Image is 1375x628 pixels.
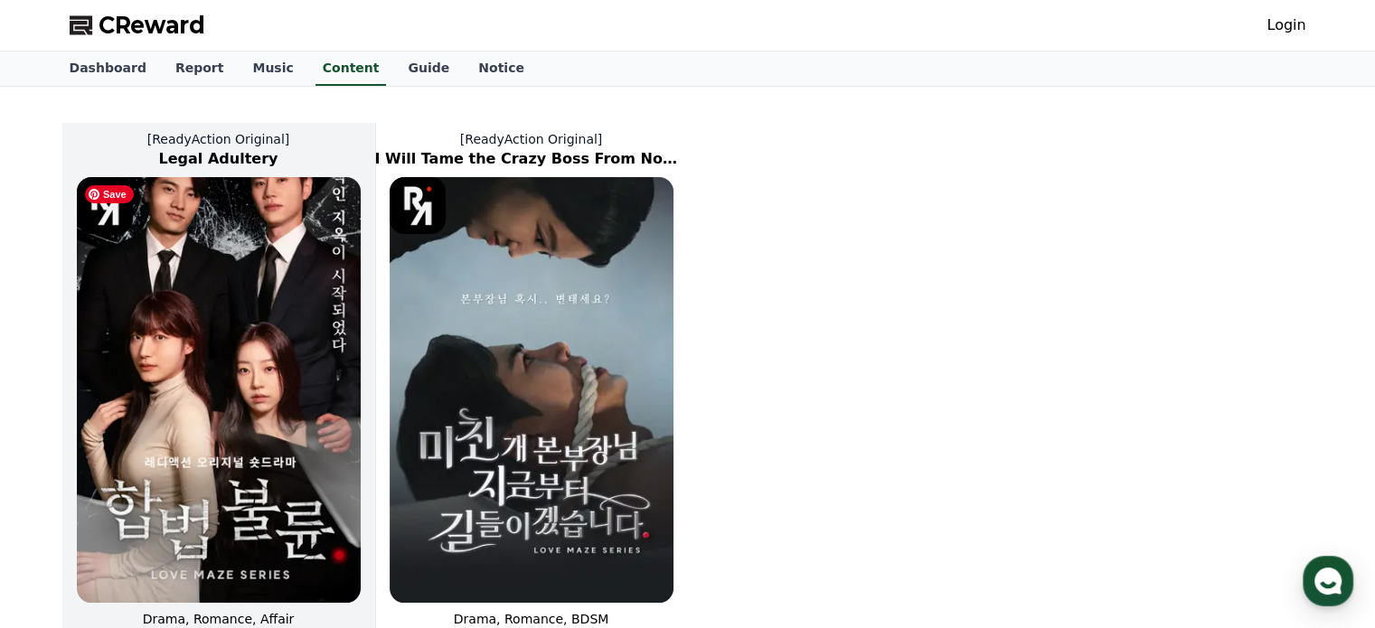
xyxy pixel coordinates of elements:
[464,52,539,86] a: Notice
[375,148,688,170] h2: I Will Tame the Crazy Boss From Now On
[1267,14,1305,36] a: Login
[393,52,464,86] a: Guide
[85,185,134,203] span: Save
[5,478,119,523] a: Home
[55,52,161,86] a: Dashboard
[375,130,688,148] p: [ReadyAction Original]
[119,478,233,523] a: Messages
[77,177,361,603] img: Legal Adultery
[62,130,375,148] p: [ReadyAction Original]
[70,11,205,40] a: CReward
[454,612,609,626] span: Drama, Romance, BDSM
[390,177,447,234] img: [object Object] Logo
[161,52,239,86] a: Report
[99,11,205,40] span: CReward
[268,505,312,520] span: Settings
[238,52,307,86] a: Music
[77,177,134,234] img: [object Object] Logo
[315,52,387,86] a: Content
[143,612,295,626] span: Drama, Romance, Affair
[46,505,78,520] span: Home
[150,506,203,520] span: Messages
[233,478,347,523] a: Settings
[62,148,375,170] h2: Legal Adultery
[390,177,673,603] img: I Will Tame the Crazy Boss From Now On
